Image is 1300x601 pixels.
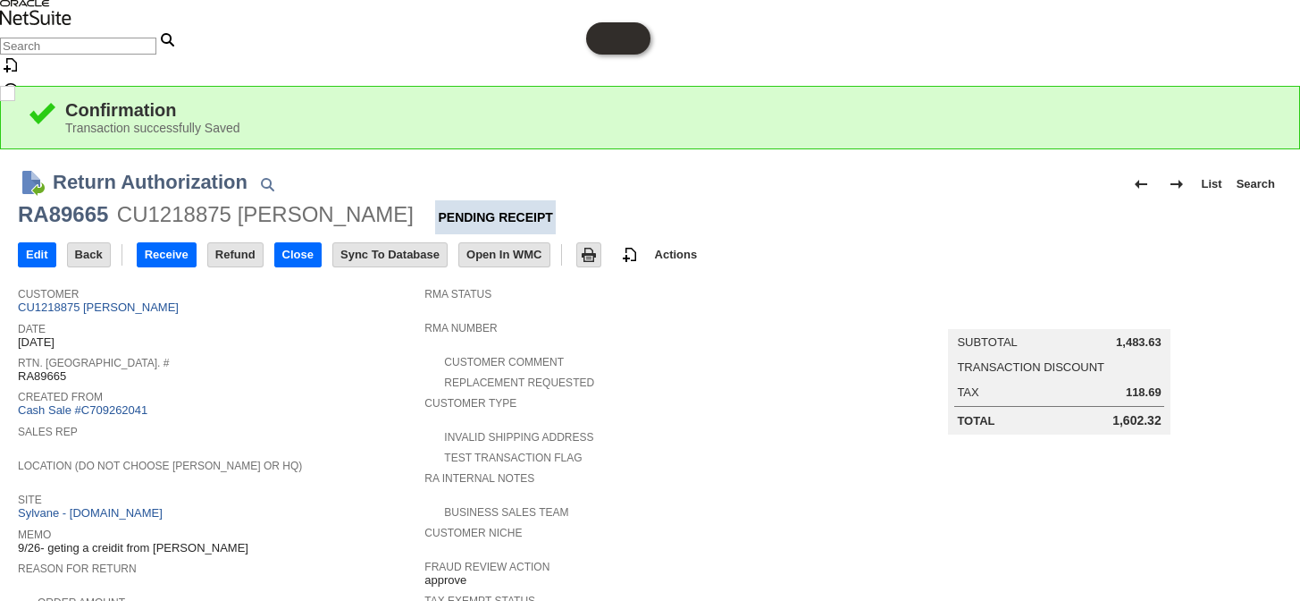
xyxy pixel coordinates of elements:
a: Rtn. [GEOGRAPHIC_DATA]. # [18,357,169,369]
a: Reason For Return [18,563,137,575]
input: Print [577,243,600,267]
a: Subtotal [957,335,1017,349]
a: RMA Status [424,288,491,300]
a: CU1218875 [PERSON_NAME] [18,300,183,314]
a: Customer Type [424,397,516,410]
a: Date [18,323,46,335]
a: Location (Do Not Choose [PERSON_NAME] or HQ) [18,460,302,472]
img: Quick Find [256,174,278,195]
a: Business Sales Team [444,506,568,519]
a: Replacement Requested [444,377,594,389]
a: Site [18,494,42,506]
span: RA89665 [18,369,66,384]
a: Customer Niche [424,527,522,539]
a: RMA Number [424,322,497,334]
a: Invalid Shipping Address [444,431,593,444]
span: 1,483.63 [1116,335,1162,350]
input: Sync To Database [333,243,447,267]
img: Print [578,244,600,266]
iframe: Click here to launch Oracle Guided Learning Help Panel [586,22,650,55]
a: Memo [18,529,51,541]
a: Customer Comment [444,356,564,368]
h1: Return Authorization [53,167,247,197]
a: Total [957,414,994,427]
input: Close [275,243,321,267]
img: Next [1166,174,1187,195]
a: Sylvane - [DOMAIN_NAME] [18,506,167,520]
img: add-record.svg [619,244,641,266]
a: Actions [648,248,705,261]
input: Edit [19,243,55,267]
a: Customer [18,288,79,300]
input: Receive [138,243,196,267]
a: Transaction Discount [957,360,1104,374]
img: Previous [1130,174,1152,195]
div: Transaction successfully Saved [65,121,1272,135]
caption: Summary [948,300,1170,329]
a: Test Transaction Flag [444,452,582,464]
input: Back [68,243,110,267]
div: Confirmation [65,100,1272,121]
span: 9/26- geting a creidit from [PERSON_NAME] [18,541,248,555]
a: List [1195,170,1229,199]
a: Search [1229,170,1282,199]
input: Refund [208,243,263,267]
div: Pending Receipt [435,200,555,234]
span: [DATE] [18,335,55,350]
div: RA89665 [18,200,108,229]
div: CU1218875 [PERSON_NAME] [117,200,414,229]
a: Created From [18,391,103,403]
input: Open In WMC [459,243,549,267]
a: Tax [957,385,978,399]
a: RA Internal Notes [424,472,534,485]
span: 118.69 [1126,385,1162,400]
span: 1,602.32 [1112,413,1162,428]
span: approve [424,573,466,588]
svg: Search [156,29,178,50]
a: Sales Rep [18,426,78,438]
span: Oracle Guided Learning Widget. To move around, please hold and drag [618,22,650,55]
a: Cash Sale #C709262041 [18,403,147,417]
a: Fraud Review Action [424,561,549,573]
